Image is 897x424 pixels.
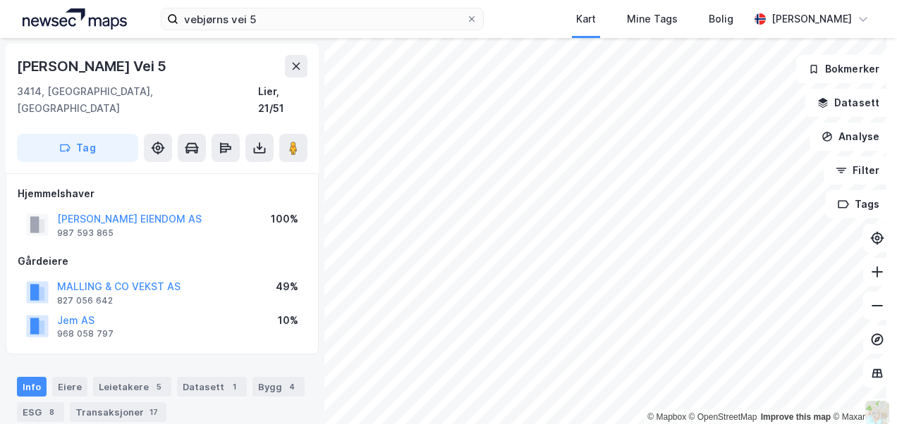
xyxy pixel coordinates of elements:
[17,377,47,397] div: Info
[627,11,678,27] div: Mine Tags
[826,356,897,424] iframe: Chat Widget
[227,380,241,394] div: 1
[17,402,64,422] div: ESG
[796,55,891,83] button: Bokmerker
[44,405,59,419] div: 8
[805,89,891,117] button: Datasett
[57,295,113,306] div: 827 056 642
[70,402,166,422] div: Transaksjoner
[271,211,298,227] div: 100%
[18,253,307,270] div: Gårdeiere
[576,11,596,27] div: Kart
[761,412,831,422] a: Improve this map
[709,11,733,27] div: Bolig
[771,11,852,27] div: [PERSON_NAME]
[278,312,298,329] div: 10%
[826,190,891,218] button: Tags
[178,8,465,30] input: Søk på adresse, matrikkel, gårdeiere, leietakere eller personer
[52,377,87,397] div: Eiere
[177,377,247,397] div: Datasett
[252,377,305,397] div: Bygg
[57,227,114,239] div: 987 593 865
[17,134,138,162] button: Tag
[276,278,298,295] div: 49%
[258,83,307,117] div: Lier, 21/51
[285,380,299,394] div: 4
[23,8,127,30] img: logo.a4113a55bc3d86da70a041830d287a7e.svg
[93,377,171,397] div: Leietakere
[826,356,897,424] div: Kontrollprogram for chat
[17,83,258,117] div: 3414, [GEOGRAPHIC_DATA], [GEOGRAPHIC_DATA]
[57,328,114,339] div: 968 058 797
[18,185,307,202] div: Hjemmelshaver
[824,156,891,185] button: Filter
[147,405,161,419] div: 17
[152,380,166,394] div: 5
[810,123,891,151] button: Analyse
[17,55,169,77] div: [PERSON_NAME] Vei 5
[689,412,757,422] a: OpenStreetMap
[647,412,686,422] a: Mapbox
